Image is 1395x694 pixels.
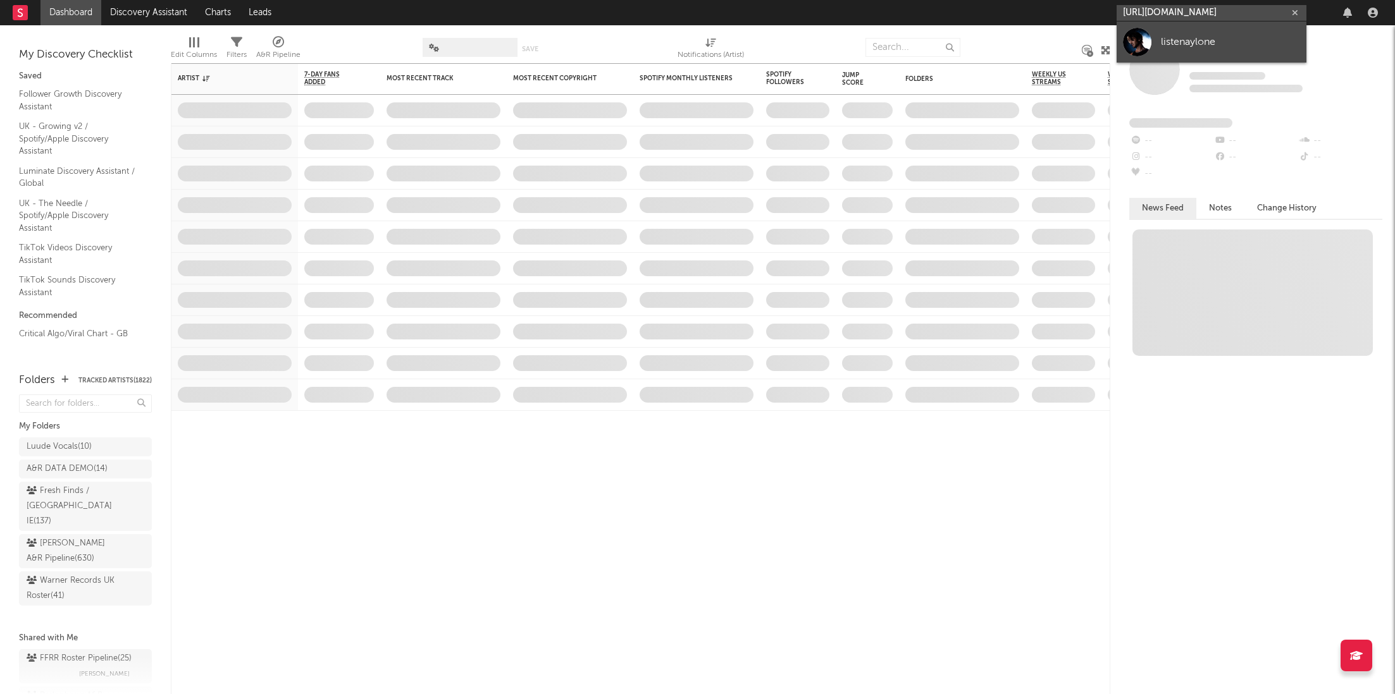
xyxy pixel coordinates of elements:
[1032,71,1076,86] span: Weekly US Streams
[19,394,152,413] input: Search for folders...
[226,32,247,68] div: Filters
[1129,149,1213,166] div: --
[171,32,217,68] div: Edit Columns
[19,69,152,84] div: Saved
[27,573,116,604] div: Warner Records UK Roster ( 41 )
[19,241,139,267] a: TikTok Videos Discovery Assistant
[1117,5,1306,21] input: Search for artists
[640,75,735,82] div: Spotify Monthly Listeners
[19,273,139,299] a: TikTok Sounds Discovery Assistant
[1129,166,1213,182] div: --
[678,47,744,63] div: Notifications (Artist)
[678,32,744,68] div: Notifications (Artist)
[19,47,152,63] div: My Discovery Checklist
[19,327,139,341] a: Critical Algo/Viral Chart - GB
[27,484,116,529] div: Fresh Finds / [GEOGRAPHIC_DATA] IE ( 137 )
[905,75,1000,83] div: Folders
[1244,198,1329,219] button: Change History
[226,47,247,63] div: Filters
[19,649,152,683] a: FFRR Roster Pipeline(25)[PERSON_NAME]
[1189,85,1303,92] span: 0 fans last week
[522,46,538,52] button: Save
[304,71,355,86] span: 7-Day Fans Added
[19,419,152,434] div: My Folders
[766,71,810,86] div: Spotify Followers
[1129,133,1213,149] div: --
[79,666,130,681] span: [PERSON_NAME]
[1196,198,1244,219] button: Notes
[1129,118,1232,128] span: Fans Added by Platform
[19,347,139,373] a: Spotify Track Velocity Chart / [GEOGRAPHIC_DATA]
[19,631,152,646] div: Shared with Me
[27,439,92,454] div: Luude Vocals ( 10 )
[171,47,217,63] div: Edit Columns
[1161,34,1300,49] div: listenaylone
[19,197,139,235] a: UK - The Needle / Spotify/Apple Discovery Assistant
[19,437,152,456] a: Luude Vocals(10)
[513,75,608,82] div: Most Recent Copyright
[256,47,301,63] div: A&R Pipeline
[19,164,139,190] a: Luminate Discovery Assistant / Global
[256,32,301,68] div: A&R Pipeline
[1129,198,1196,219] button: News Feed
[19,308,152,324] div: Recommended
[19,482,152,531] a: Fresh Finds / [GEOGRAPHIC_DATA] IE(137)
[19,571,152,606] a: Warner Records UK Roster(41)
[1108,71,1155,86] span: Weekly UK Streams
[1298,149,1382,166] div: --
[27,461,108,477] div: A&R DATA DEMO ( 14 )
[842,71,874,87] div: Jump Score
[19,460,152,478] a: A&R DATA DEMO(14)
[1213,133,1298,149] div: --
[27,651,132,666] div: FFRR Roster Pipeline ( 25 )
[178,75,273,82] div: Artist
[19,87,139,113] a: Follower Growth Discovery Assistant
[19,119,139,158] a: UK - Growing v2 / Spotify/Apple Discovery Assistant
[865,38,960,57] input: Search...
[19,373,55,388] div: Folders
[1117,21,1306,63] a: listenaylone
[1298,133,1382,149] div: --
[19,534,152,568] a: [PERSON_NAME] A&R Pipeline(630)
[1189,72,1265,80] span: Tracking Since: [DATE]
[78,377,152,384] button: Tracked Artists(1822)
[27,536,116,566] div: [PERSON_NAME] A&R Pipeline ( 630 )
[1213,149,1298,166] div: --
[387,75,481,82] div: Most Recent Track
